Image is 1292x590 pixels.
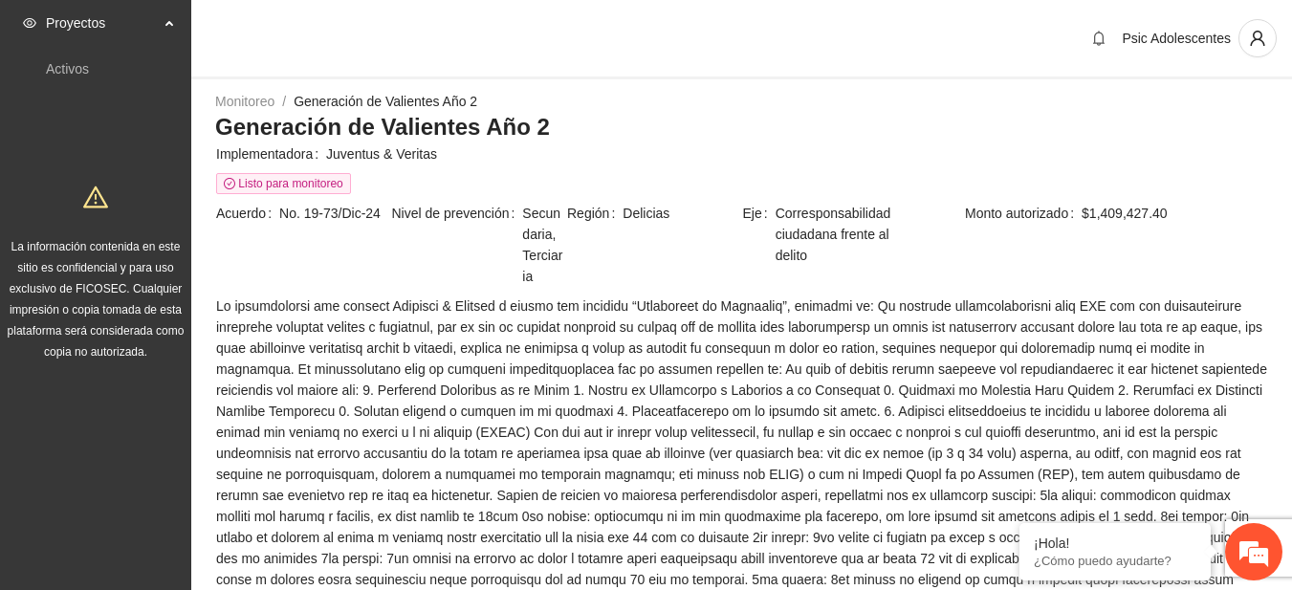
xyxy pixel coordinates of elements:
h3: Generación de Valientes Año 2 [215,112,1268,142]
span: Psic Adolescentes [1122,31,1231,46]
span: Juventus & Veritas [326,143,1267,164]
span: Implementadora [216,143,326,164]
a: Activos [46,61,89,76]
span: Proyectos [46,4,159,42]
span: user [1239,30,1276,47]
span: / [282,94,286,109]
span: eye [23,16,36,30]
span: Delicias [623,203,740,224]
button: user [1238,19,1277,57]
span: Corresponsabilidad ciudadana frente al delito [776,203,916,266]
span: bell [1084,31,1113,46]
span: $1,409,427.40 [1082,203,1267,224]
span: warning [83,185,108,209]
span: check-circle [224,178,235,189]
span: No. 19-73/Dic-24 [279,203,389,224]
span: Nivel de prevención [392,203,523,287]
a: Monitoreo [215,94,274,109]
span: Acuerdo [216,203,279,224]
span: Región [567,203,623,224]
span: La información contenida en este sitio es confidencial y para uso exclusivo de FICOSEC. Cualquier... [8,240,185,359]
span: Eje [743,203,776,266]
span: Listo para monitoreo [216,173,351,194]
span: Secundaria, Terciaria [522,203,565,287]
button: bell [1084,23,1114,54]
div: ¡Hola! [1034,535,1196,551]
span: Monto autorizado [965,203,1082,224]
a: Generación de Valientes Año 2 [294,94,477,109]
p: ¿Cómo puedo ayudarte? [1034,554,1196,568]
